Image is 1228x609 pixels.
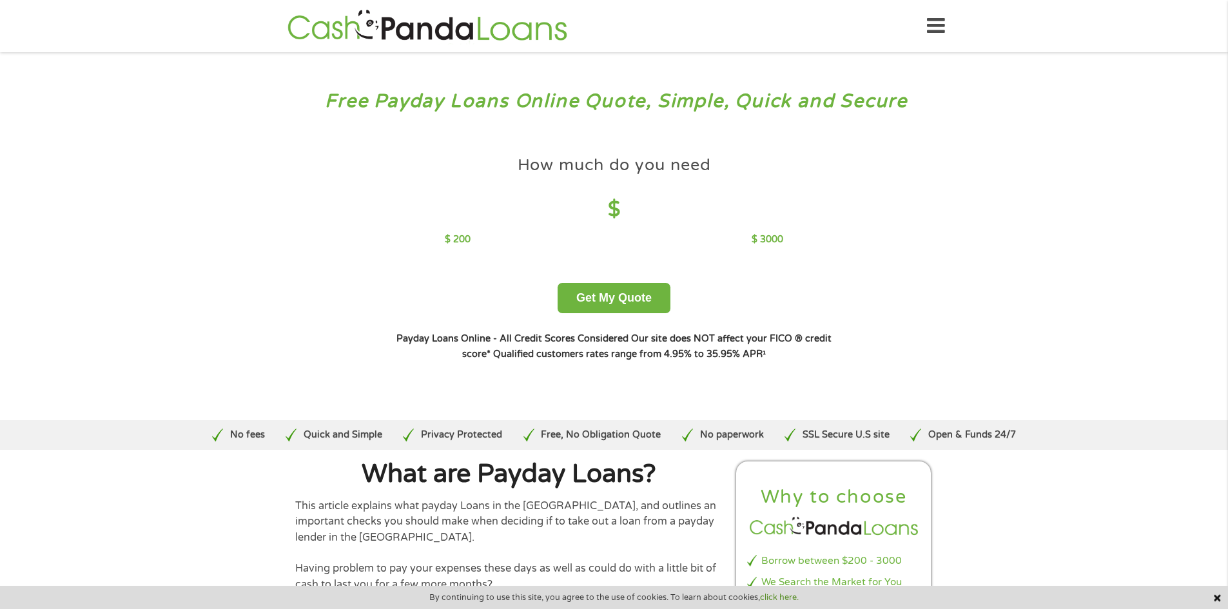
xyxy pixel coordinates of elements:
p: SSL Secure U.S site [803,428,890,442]
h4: $ [445,197,783,223]
strong: Qualified customers rates range from 4.95% to 35.95% APR¹ [493,349,766,360]
p: Privacy Protected [421,428,502,442]
img: GetLoanNow Logo [284,8,571,44]
p: Free, No Obligation Quote [541,428,661,442]
p: No fees [230,428,265,442]
h1: What are Payday Loans? [295,461,723,487]
span: By continuing to use this site, you agree to the use of cookies. To learn about cookies, [429,593,799,602]
h3: Free Payday Loans Online Quote, Simple, Quick and Secure [37,90,1191,113]
li: Borrow between $200 - 3000 [747,554,921,568]
h4: How much do you need [518,155,711,176]
p: $ 3000 [752,233,783,247]
button: Get My Quote [558,283,670,313]
strong: Payday Loans Online - All Credit Scores Considered [396,333,629,344]
a: click here. [760,592,799,603]
p: $ 200 [445,233,471,247]
li: We Search the Market for You [747,575,921,590]
p: Having problem to pay your expenses these days as well as could do with a little bit of cash to l... [295,561,723,592]
p: Quick and Simple [304,428,382,442]
p: Open & Funds 24/7 [928,428,1016,442]
p: This article explains what payday Loans in the [GEOGRAPHIC_DATA], and outlines an important check... [295,498,723,545]
h2: Why to choose [747,485,921,509]
p: No paperwork [700,428,764,442]
strong: Our site does NOT affect your FICO ® credit score* [462,333,832,360]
